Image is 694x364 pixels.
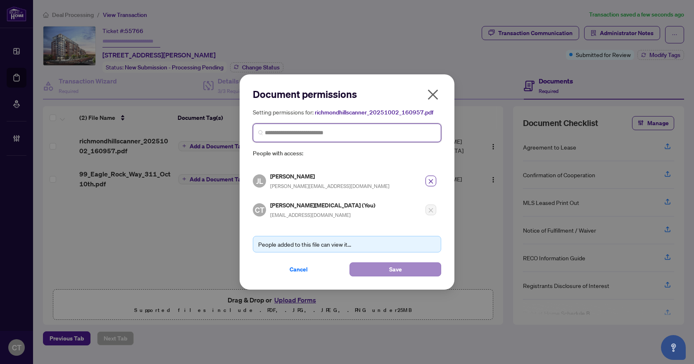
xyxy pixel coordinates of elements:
button: Save [349,262,441,276]
h5: [PERSON_NAME] [270,171,390,181]
h2: Document permissions [253,88,441,101]
span: close [428,178,434,184]
span: People with access: [253,149,441,158]
span: [PERSON_NAME][EMAIL_ADDRESS][DOMAIN_NAME] [270,183,390,189]
button: Open asap [661,335,686,360]
span: [EMAIL_ADDRESS][DOMAIN_NAME] [270,212,351,218]
span: Cancel [290,263,308,276]
h5: [PERSON_NAME][MEDICAL_DATA] (You) [270,200,377,210]
button: Cancel [253,262,345,276]
span: richmondhillscanner_20251002_160957.pdf [315,109,433,116]
span: CT [255,204,264,216]
div: People added to this file can view it... [258,240,436,249]
span: Save [389,263,402,276]
h5: Setting permissions for: [253,107,441,117]
span: JL [256,175,263,187]
span: close [426,88,440,101]
img: search_icon [258,130,263,135]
